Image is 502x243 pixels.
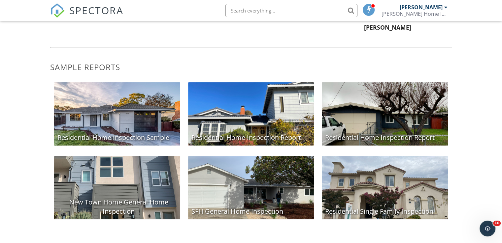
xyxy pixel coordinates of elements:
[50,9,123,23] a: SPECTORA
[318,82,452,146] a: Residential Home Inspection Report
[493,221,501,226] span: 10
[50,156,184,219] a: New Town Home General Home Inspection
[225,4,357,17] input: Search everything...
[50,82,184,146] a: Residential Home Inspection Sample
[57,198,180,216] div: New Town Home General Home Inspection
[191,207,283,216] div: SFH General Home Inspection
[480,221,495,236] iframe: Intercom live chat
[69,3,123,17] span: SPECTORA
[184,82,318,146] a: Residential Home Inspection Report
[325,133,435,142] div: Residential Home Inspection Report
[318,156,452,219] a: Residential Single Family Inspection
[57,133,169,142] div: Residential Home Inspection Sample
[184,156,318,219] a: SFH General Home Inspection
[382,11,448,17] div: Wayne Home Inspection
[50,3,65,18] img: The Best Home Inspection Software - Spectora
[319,24,456,31] h5: [PERSON_NAME]
[400,4,443,11] div: [PERSON_NAME]
[191,133,301,142] div: Residential Home Inspection Report
[50,63,452,71] h3: Sample Reports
